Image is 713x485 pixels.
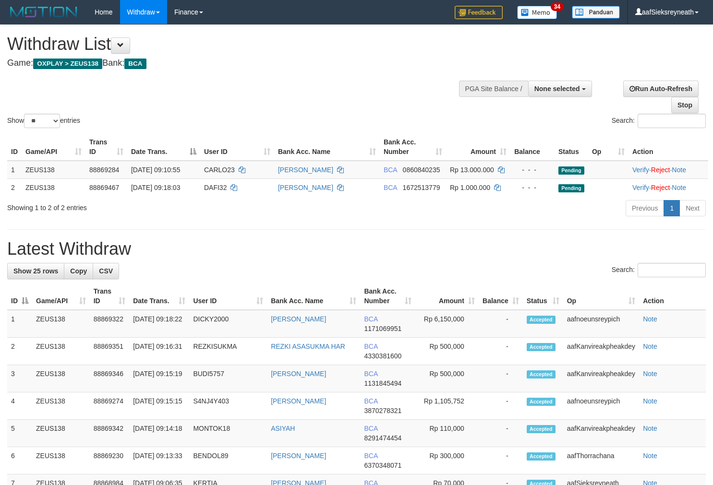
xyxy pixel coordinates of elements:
[124,59,146,69] span: BCA
[364,343,377,350] span: BCA
[643,315,657,323] a: Note
[7,310,32,338] td: 1
[623,81,699,97] a: Run Auto-Refresh
[13,267,58,275] span: Show 25 rows
[274,133,380,161] th: Bank Acc. Name: activate to sort column ascending
[22,178,85,196] td: ZEUS138
[278,184,333,191] a: [PERSON_NAME]
[32,338,90,365] td: ZEUS138
[7,338,32,365] td: 2
[632,184,649,191] a: Verify
[588,133,628,161] th: Op: activate to sort column ascending
[129,365,189,392] td: [DATE] 09:15:19
[479,447,523,474] td: -
[7,263,64,279] a: Show 25 rows
[364,370,377,378] span: BCA
[90,392,130,420] td: 88869274
[527,343,556,351] span: Accepted
[479,310,523,338] td: -
[517,6,557,19] img: Button%20Memo.svg
[651,184,670,191] a: Reject
[459,81,528,97] div: PGA Site Balance /
[380,133,446,161] th: Bank Acc. Number: activate to sort column ascending
[628,161,708,179] td: · ·
[563,420,639,447] td: aafKanvireakpheakdey
[364,352,401,360] span: Copy 4330381600 to clipboard
[200,133,274,161] th: User ID: activate to sort column ascending
[523,283,563,310] th: Status: activate to sort column ascending
[479,283,523,310] th: Balance: activate to sort column ascending
[364,407,401,414] span: Copy 3870278321 to clipboard
[22,133,85,161] th: Game/API: activate to sort column ascending
[651,166,670,174] a: Reject
[93,263,119,279] a: CSV
[534,85,580,93] span: None selected
[643,370,657,378] a: Note
[278,166,333,174] a: [PERSON_NAME]
[360,283,415,310] th: Bank Acc. Number: activate to sort column ascending
[204,166,235,174] span: CARLO23
[479,420,523,447] td: -
[612,114,706,128] label: Search:
[527,398,556,406] span: Accepted
[563,310,639,338] td: aafnoeunsreypich
[89,184,119,191] span: 88869467
[7,420,32,447] td: 5
[89,166,119,174] span: 88869284
[7,59,466,68] h4: Game: Bank:
[510,133,555,161] th: Balance
[415,310,479,338] td: Rp 6,150,000
[271,343,345,350] a: REZKI ASASUKMA HAR
[129,420,189,447] td: [DATE] 09:14:18
[572,6,620,19] img: panduan.png
[32,283,90,310] th: Game/API: activate to sort column ascending
[7,133,22,161] th: ID
[643,343,657,350] a: Note
[450,166,494,174] span: Rp 13.000.000
[527,452,556,461] span: Accepted
[563,447,639,474] td: aafThorrachana
[612,263,706,277] label: Search:
[384,184,397,191] span: BCA
[446,133,510,161] th: Amount: activate to sort column ascending
[671,97,699,113] a: Stop
[643,397,657,405] a: Note
[628,133,708,161] th: Action
[32,420,90,447] td: ZEUS138
[129,447,189,474] td: [DATE] 09:13:33
[384,166,397,174] span: BCA
[64,263,93,279] a: Copy
[415,392,479,420] td: Rp 1,105,752
[479,338,523,365] td: -
[7,239,706,259] h1: Latest Withdraw
[679,200,706,216] a: Next
[364,434,401,442] span: Copy 8291474454 to clipboard
[628,178,708,196] td: · ·
[32,447,90,474] td: ZEUS138
[555,133,588,161] th: Status
[638,114,706,128] input: Search:
[90,365,130,392] td: 88869346
[415,283,479,310] th: Amount: activate to sort column ascending
[189,365,267,392] td: BUDI5757
[415,447,479,474] td: Rp 300,000
[70,267,87,275] span: Copy
[22,161,85,179] td: ZEUS138
[364,315,377,323] span: BCA
[90,420,130,447] td: 88869342
[364,325,401,332] span: Copy 1171069951 to clipboard
[7,178,22,196] td: 2
[189,310,267,338] td: DICKY2000
[204,184,227,191] span: DAFI32
[563,338,639,365] td: aafKanvireakpheakdey
[271,452,326,460] a: [PERSON_NAME]
[85,133,127,161] th: Trans ID: activate to sort column ascending
[514,183,551,192] div: - - -
[563,392,639,420] td: aafnoeunsreypich
[271,425,295,432] a: ASIYAH
[403,166,440,174] span: Copy 0860840235 to clipboard
[364,425,377,432] span: BCA
[639,283,706,310] th: Action
[415,338,479,365] td: Rp 500,000
[7,5,80,19] img: MOTION_logo.png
